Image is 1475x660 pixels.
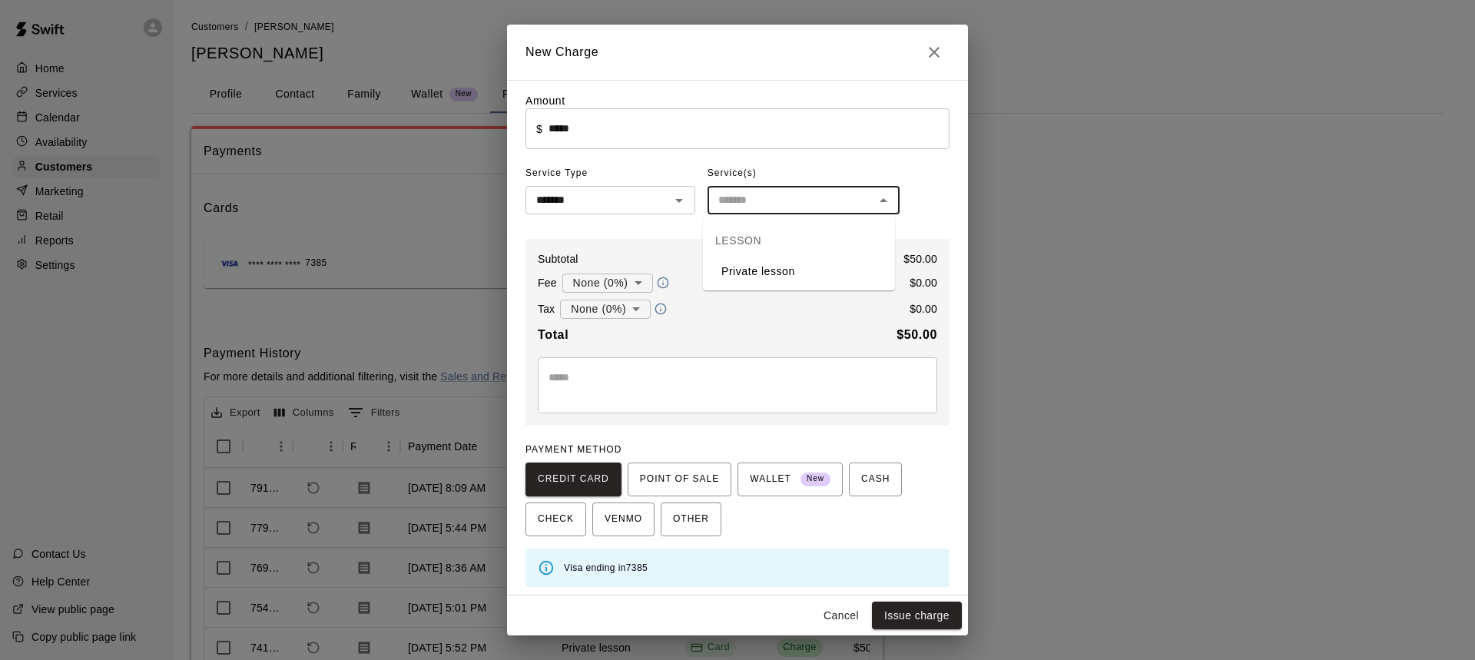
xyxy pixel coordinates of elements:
[897,328,937,341] b: $ 50.00
[661,502,721,536] button: OTHER
[525,161,695,186] span: Service Type
[538,467,609,492] span: CREDIT CARD
[708,161,757,186] span: Service(s)
[750,467,830,492] span: WALLET
[668,190,690,211] button: Open
[564,562,648,573] span: Visa ending in 7385
[562,269,653,297] div: None (0%)
[538,251,578,267] p: Subtotal
[628,463,731,496] button: POINT OF SALE
[861,467,890,492] span: CASH
[703,222,895,259] div: LESSON
[538,275,557,290] p: Fee
[673,507,709,532] span: OTHER
[538,301,555,317] p: Tax
[536,121,542,137] p: $
[703,259,895,284] li: Private lesson
[800,469,830,489] span: New
[525,502,586,536] button: CHECK
[525,444,621,455] span: PAYMENT METHOD
[910,275,937,290] p: $ 0.00
[525,95,565,107] label: Amount
[640,467,719,492] span: POINT OF SALE
[605,507,642,532] span: VENMO
[872,602,962,630] button: Issue charge
[903,251,937,267] p: $ 50.00
[737,463,843,496] button: WALLET New
[919,37,950,68] button: Close
[560,295,651,323] div: None (0%)
[538,328,568,341] b: Total
[873,190,894,211] button: Close
[817,602,866,630] button: Cancel
[849,463,902,496] button: CASH
[910,301,937,317] p: $ 0.00
[538,507,574,532] span: CHECK
[592,502,655,536] button: VENMO
[507,25,968,80] h2: New Charge
[525,463,621,496] button: CREDIT CARD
